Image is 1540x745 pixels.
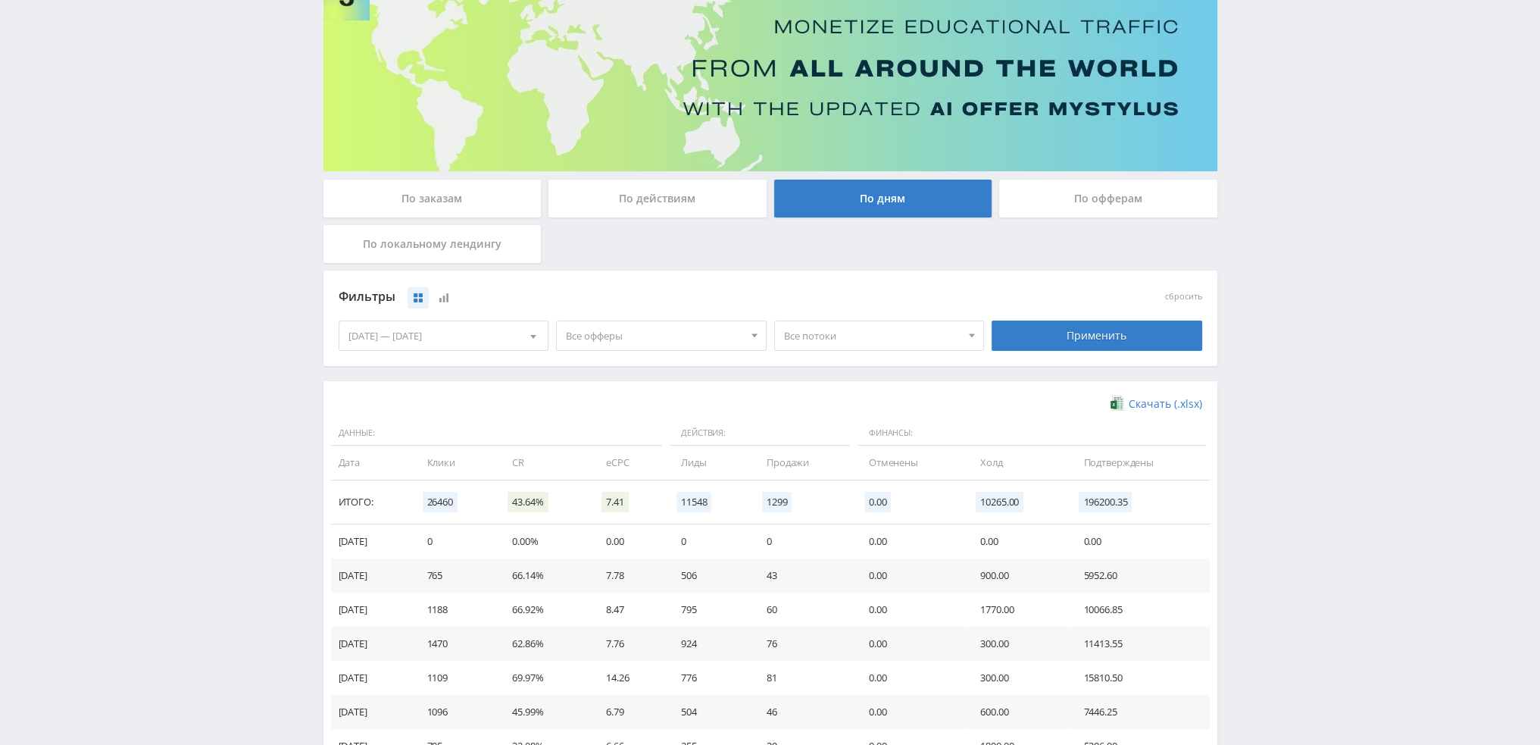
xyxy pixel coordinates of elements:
[965,559,1068,593] td: 900.00
[1079,492,1132,512] span: 196200.35
[412,559,498,593] td: 765
[412,524,498,559] td: 0
[591,446,666,480] td: eCPC
[976,492,1023,512] span: 10265.00
[1068,446,1209,480] td: Подтверждены
[854,695,965,729] td: 0.00
[676,492,711,512] span: 11548
[965,627,1068,661] td: 300.00
[666,695,751,729] td: 504
[1129,398,1202,410] span: Скачать (.xlsx)
[423,492,458,512] span: 26460
[323,180,542,218] div: По заказам
[331,559,412,593] td: [DATE]
[854,524,965,559] td: 0.00
[591,524,666,559] td: 0.00
[965,524,1068,559] td: 0.00
[1110,396,1123,411] img: xlsx
[854,661,965,695] td: 0.00
[497,627,591,661] td: 62.86%
[751,524,854,559] td: 0
[751,593,854,627] td: 60
[965,695,1068,729] td: 600.00
[1165,292,1202,302] button: сбросить
[331,661,412,695] td: [DATE]
[339,286,985,308] div: Фильтры
[331,695,412,729] td: [DATE]
[508,492,548,512] span: 43.64%
[1068,559,1209,593] td: 5952.60
[1068,627,1209,661] td: 11413.55
[666,661,751,695] td: 776
[339,321,548,350] div: [DATE] — [DATE]
[666,593,751,627] td: 795
[751,446,854,480] td: Продажи
[854,446,965,480] td: Отменены
[323,225,542,263] div: По локальному лендингу
[854,559,965,593] td: 0.00
[965,593,1068,627] td: 1770.00
[1068,661,1209,695] td: 15810.50
[591,661,666,695] td: 14.26
[548,180,767,218] div: По действиям
[497,593,591,627] td: 66.92%
[601,492,628,512] span: 7.41
[331,627,412,661] td: [DATE]
[999,180,1217,218] div: По офферам
[751,695,854,729] td: 46
[1068,695,1209,729] td: 7446.25
[666,446,751,480] td: Лиды
[591,627,666,661] td: 7.76
[1068,593,1209,627] td: 10066.85
[1068,524,1209,559] td: 0.00
[412,446,498,480] td: Клики
[666,524,751,559] td: 0
[497,446,591,480] td: CR
[992,321,1202,351] div: Применить
[331,480,412,524] td: Итого:
[591,593,666,627] td: 8.47
[412,627,498,661] td: 1470
[497,559,591,593] td: 66.14%
[670,421,850,446] span: Действия:
[965,661,1068,695] td: 300.00
[666,627,751,661] td: 924
[497,661,591,695] td: 69.97%
[854,593,965,627] td: 0.00
[864,492,891,512] span: 0.00
[591,695,666,729] td: 6.79
[762,492,792,512] span: 1299
[591,559,666,593] td: 7.78
[784,321,961,350] span: Все потоки
[857,421,1206,446] span: Финансы:
[751,559,854,593] td: 43
[1110,396,1201,412] a: Скачать (.xlsx)
[774,180,992,218] div: По дням
[331,593,412,627] td: [DATE]
[331,446,412,480] td: Дата
[412,593,498,627] td: 1188
[412,661,498,695] td: 1109
[497,695,591,729] td: 45.99%
[331,524,412,559] td: [DATE]
[412,695,498,729] td: 1096
[666,559,751,593] td: 506
[566,321,743,350] span: Все офферы
[854,627,965,661] td: 0.00
[331,421,663,446] span: Данные:
[497,524,591,559] td: 0.00%
[965,446,1068,480] td: Холд
[751,627,854,661] td: 76
[751,661,854,695] td: 81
